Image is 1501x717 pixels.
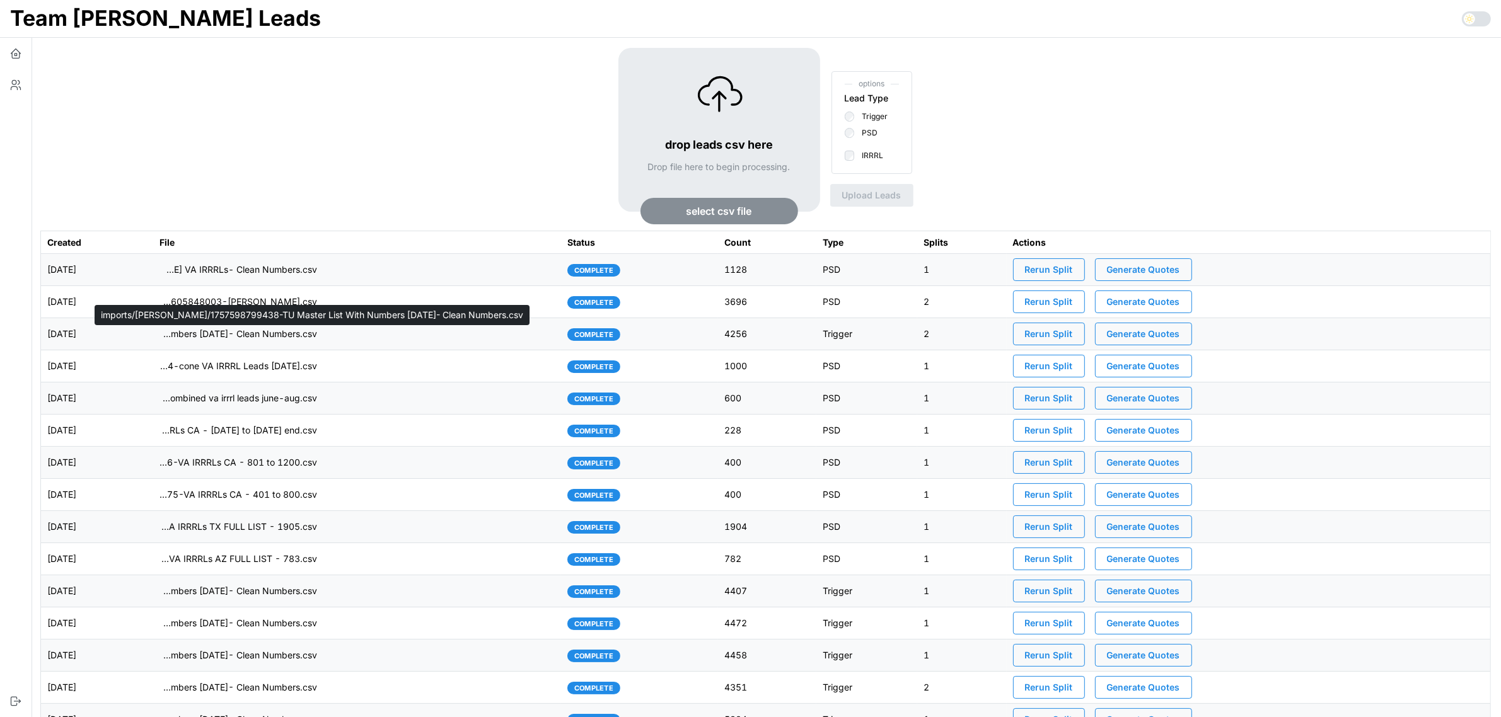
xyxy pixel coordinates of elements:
span: select csv file [687,198,752,224]
span: Generate Quotes [1107,387,1180,409]
button: Rerun Split [1013,387,1085,410]
span: Generate Quotes [1107,516,1180,537]
td: 1 [917,640,1006,672]
span: complete [574,490,613,501]
td: PSD [816,511,918,543]
td: PSD [816,286,918,318]
span: Rerun Split [1025,580,1073,602]
div: Lead Type [845,91,889,105]
button: Rerun Split [1013,483,1085,506]
td: PSD [816,254,918,286]
button: select csv file [640,198,798,224]
td: 1 [917,350,1006,382]
td: 3696 [718,286,816,318]
td: PSD [816,382,918,415]
p: imports/[PERSON_NAME]/1757527944775-VA IRRRLs CA - 401 to 800.csv [159,488,317,501]
td: [DATE] [41,607,153,640]
td: Trigger [816,318,918,350]
button: Generate Quotes [1095,483,1192,506]
span: complete [574,361,613,372]
td: [DATE] [41,286,153,318]
button: Generate Quotes [1095,515,1192,538]
td: 1000 [718,350,816,382]
span: Rerun Split [1025,612,1073,634]
span: Upload Leads [842,185,901,206]
span: Generate Quotes [1107,677,1180,698]
p: imports/[PERSON_NAME]/1757611523957-[PERSON_NAME] VA IRRRLs- Clean Numbers.csv [159,263,317,276]
td: 1 [917,382,1006,415]
p: imports/[PERSON_NAME]/1757526795499-+VA IRRRLs AZ FULL LIST - 783.csv [159,553,317,565]
span: Generate Quotes [1107,612,1180,634]
th: Count [718,231,816,254]
span: Generate Quotes [1107,548,1180,570]
th: Splits [917,231,1006,254]
span: Rerun Split [1025,677,1073,698]
th: Actions [1007,231,1491,254]
button: Rerun Split [1013,290,1085,313]
span: Rerun Split [1025,323,1073,345]
p: imports/[PERSON_NAME]/1757333525780-TU Master List With Numbers [DATE]- Clean Numbers.csv [159,649,317,662]
td: 4256 [718,318,816,350]
td: [DATE] [41,640,153,672]
button: Generate Quotes [1095,612,1192,634]
p: imports/[PERSON_NAME]/1757558229284-cone VA IRRRL Leads [DATE].csv [159,360,317,372]
td: PSD [816,415,918,447]
td: 4458 [718,640,816,672]
span: Rerun Split [1025,484,1073,505]
td: 228 [718,415,816,447]
span: Rerun Split [1025,516,1073,537]
td: Trigger [816,607,918,640]
span: options [845,78,899,90]
span: Generate Quotes [1107,291,1180,313]
td: 2 [917,286,1006,318]
td: 400 [718,479,816,511]
span: Generate Quotes [1107,580,1180,602]
td: 2 [917,672,1006,704]
span: complete [574,650,613,662]
td: 4407 [718,575,816,607]
button: Rerun Split [1013,258,1085,281]
button: Rerun Split [1013,676,1085,699]
h1: Team [PERSON_NAME] Leads [10,4,321,32]
p: imports/[PERSON_NAME]/1757540021979-combined va irrrl leads june-aug.csv [159,392,317,404]
span: Generate Quotes [1107,452,1180,473]
td: [DATE] [41,318,153,350]
button: Rerun Split [1013,419,1085,442]
td: [DATE] [41,382,153,415]
th: Status [561,231,718,254]
td: PSD [816,447,918,479]
span: Generate Quotes [1107,484,1180,505]
span: Rerun Split [1025,645,1073,666]
span: Rerun Split [1025,259,1073,280]
td: [DATE] [41,511,153,543]
span: complete [574,522,613,533]
p: imports/[PERSON_NAME]/1757527362096-+VA IRRRLs TX FULL LIST - 1905.csv [159,520,317,533]
td: 1 [917,511,1006,543]
button: Generate Quotes [1095,419,1192,442]
button: Generate Quotes [1095,580,1192,602]
span: Rerun Split [1025,291,1073,313]
td: 600 [718,382,816,415]
span: complete [574,329,613,340]
span: Generate Quotes [1107,323,1180,345]
p: imports/[PERSON_NAME]/1757426525864-TU Master List With Numbers [DATE]- Clean Numbers.csv [159,617,317,629]
td: 1 [917,447,1006,479]
span: Rerun Split [1025,387,1073,409]
p: imports/[PERSON_NAME]/1757518530745-TU Master List With Numbers [DATE]- Clean Numbers.csv [159,585,317,597]
label: PSD [855,128,878,138]
td: [DATE] [41,543,153,575]
p: imports/[PERSON_NAME]/1757528542275-VA IRRRLs CA - [DATE] to [DATE] end.csv [159,424,317,437]
span: complete [574,265,613,276]
th: Type [816,231,918,254]
span: Rerun Split [1025,420,1073,441]
th: File [153,231,561,254]
td: 1128 [718,254,816,286]
button: Generate Quotes [1095,290,1192,313]
button: Rerun Split [1013,323,1085,345]
td: 1904 [718,511,816,543]
span: Rerun Split [1025,452,1073,473]
td: [DATE] [41,479,153,511]
td: 1 [917,415,1006,447]
span: complete [574,297,613,308]
span: Rerun Split [1025,355,1073,377]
